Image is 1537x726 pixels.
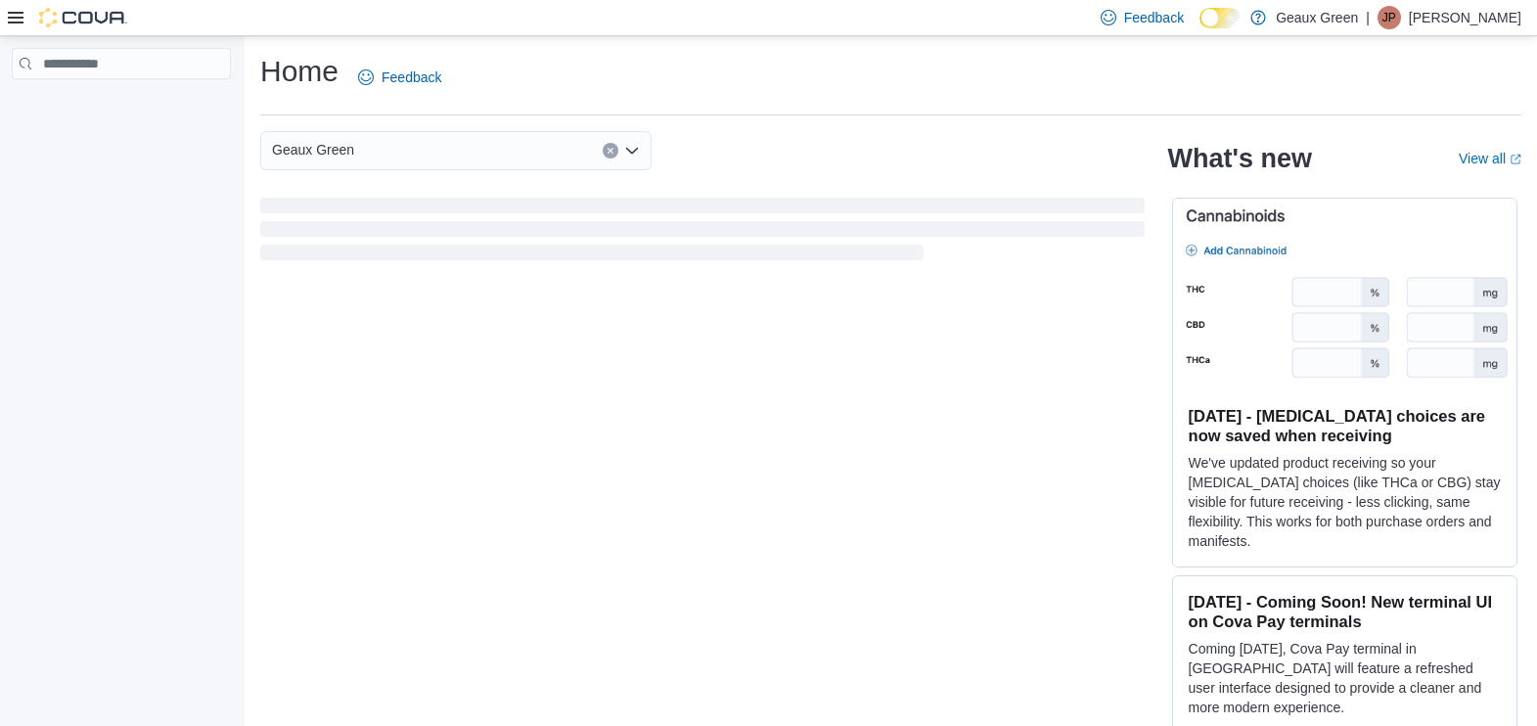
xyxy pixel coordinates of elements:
[260,52,339,91] h1: Home
[1168,143,1312,174] h2: What's new
[1189,453,1501,551] p: We've updated product receiving so your [MEDICAL_DATA] choices (like THCa or CBG) stay visible fo...
[260,202,1145,264] span: Loading
[1382,6,1396,29] span: JP
[1378,6,1401,29] div: Joe Pepe
[12,83,231,130] nav: Complex example
[1276,6,1358,29] p: Geaux Green
[1199,8,1241,28] input: Dark Mode
[603,143,618,159] button: Clear input
[1189,406,1501,445] h3: [DATE] - [MEDICAL_DATA] choices are now saved when receiving
[624,143,640,159] button: Open list of options
[1124,8,1184,27] span: Feedback
[1459,151,1521,166] a: View allExternal link
[350,58,449,97] a: Feedback
[1510,154,1521,165] svg: External link
[1366,6,1370,29] p: |
[1189,639,1501,717] p: Coming [DATE], Cova Pay terminal in [GEOGRAPHIC_DATA] will feature a refreshed user interface des...
[39,8,127,27] img: Cova
[1409,6,1521,29] p: [PERSON_NAME]
[1199,28,1200,29] span: Dark Mode
[1189,592,1501,631] h3: [DATE] - Coming Soon! New terminal UI on Cova Pay terminals
[382,68,441,87] span: Feedback
[272,138,354,161] span: Geaux Green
